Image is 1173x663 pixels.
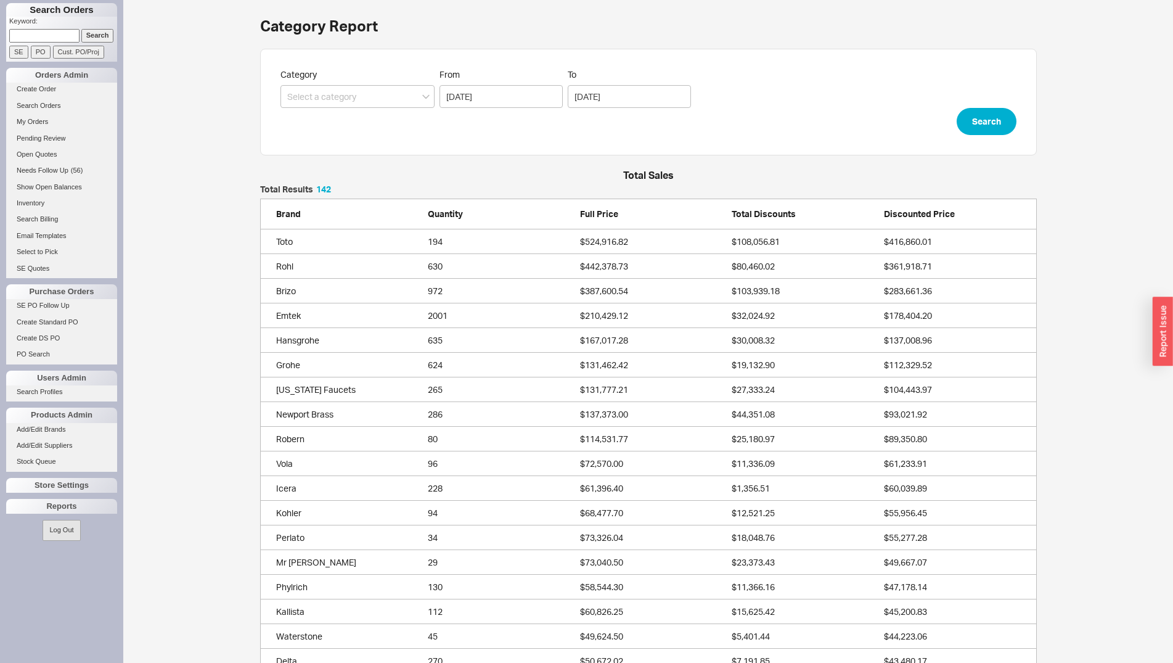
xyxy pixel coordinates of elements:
[732,631,770,641] span: $5,401.44
[580,286,628,296] span: $387,600.54
[9,17,117,29] p: Keyword:
[972,114,1001,129] span: Search
[732,458,775,469] span: $11,336.09
[580,606,623,617] span: $60,826.25
[428,606,574,618] div: 112
[260,185,331,194] h5: Total Results
[276,458,422,470] div: Vola
[884,483,927,493] span: $60,039.89
[580,236,628,247] span: $524,916.82
[428,507,574,519] div: 94
[276,208,301,219] span: Brand
[6,132,117,145] a: Pending Review
[6,229,117,242] a: Email Templates
[6,181,117,194] a: Show Open Balances
[6,164,117,177] a: Needs Follow Up(56)
[280,85,435,108] input: Select a category
[580,458,623,469] span: $72,570.00
[884,236,932,247] span: $416,860.01
[732,557,775,567] span: $23,373.43
[428,532,574,544] div: 34
[580,384,628,395] span: $131,777.21
[6,262,117,275] a: SE Quotes
[732,335,775,345] span: $30,008.32
[884,606,927,617] span: $45,200.83
[884,409,927,419] span: $93,021.92
[884,310,932,321] span: $178,404.20
[732,582,775,592] span: $11,366.16
[439,69,563,80] span: From
[276,334,422,347] div: Hansgrohe
[884,208,955,219] span: Discounted Price
[884,286,932,296] span: $283,661.36
[9,46,28,59] input: SE
[732,360,775,370] span: $19,132.90
[884,261,932,271] span: $361,918.71
[957,108,1016,135] button: Search
[276,482,422,495] div: Icera
[6,478,117,493] div: Store Settings
[580,335,628,345] span: $167,017.28
[428,260,574,273] div: 630
[276,408,422,421] div: Newport Brass
[580,557,623,567] span: $73,040.50
[276,384,422,396] div: California Faucets
[6,115,117,128] a: My Orders
[6,348,117,361] a: PO Search
[276,581,422,593] div: Phylrich
[17,134,66,142] span: Pending Review
[732,384,775,395] span: $27,333.24
[6,385,117,398] a: Search Profiles
[6,499,117,514] div: Reports
[732,434,775,444] span: $25,180.97
[6,197,117,210] a: Inventory
[580,532,623,543] span: $73,326.04
[260,170,1037,180] h4: Total Sales
[580,508,623,518] span: $68,477.70
[260,19,378,33] h1: Category Report
[276,556,422,569] div: Mr Steam
[884,557,927,567] span: $49,667.07
[580,208,618,219] span: Full Price
[884,384,932,395] span: $104,443.97
[580,582,623,592] span: $58,544.30
[884,508,927,518] span: $55,956.45
[580,360,628,370] span: $131,462.42
[276,310,422,322] div: Emtek
[276,260,422,273] div: Rohl
[276,507,422,519] div: Kohler
[428,208,463,219] span: Quantity
[17,167,68,174] span: Needs Follow Up
[580,310,628,321] span: $210,429.12
[732,208,796,219] span: Total Discounts
[884,582,927,592] span: $47,178.14
[428,310,574,322] div: 2001
[884,458,927,469] span: $61,233.91
[6,423,117,436] a: Add/Edit Brands
[6,284,117,299] div: Purchase Orders
[428,408,574,421] div: 286
[280,69,317,80] span: Category
[6,299,117,312] a: SE PO Follow Up
[428,556,574,569] div: 29
[81,29,114,42] input: Search
[732,409,775,419] span: $44,351.08
[6,455,117,468] a: Stock Queue
[732,606,775,617] span: $15,625.42
[6,408,117,422] div: Products Admin
[6,68,117,83] div: Orders Admin
[428,458,574,470] div: 96
[580,631,623,641] span: $49,624.50
[732,236,780,247] span: $108,056.81
[6,83,117,96] a: Create Order
[71,167,83,174] span: ( 56 )
[6,371,117,385] div: Users Admin
[884,434,927,444] span: $89,350.80
[6,332,117,345] a: Create DS PO
[6,316,117,329] a: Create Standard PO
[884,532,927,543] span: $55,277.28
[6,3,117,17] h1: Search Orders
[732,310,775,321] span: $32,024.92
[428,630,574,643] div: 45
[316,184,331,194] span: 142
